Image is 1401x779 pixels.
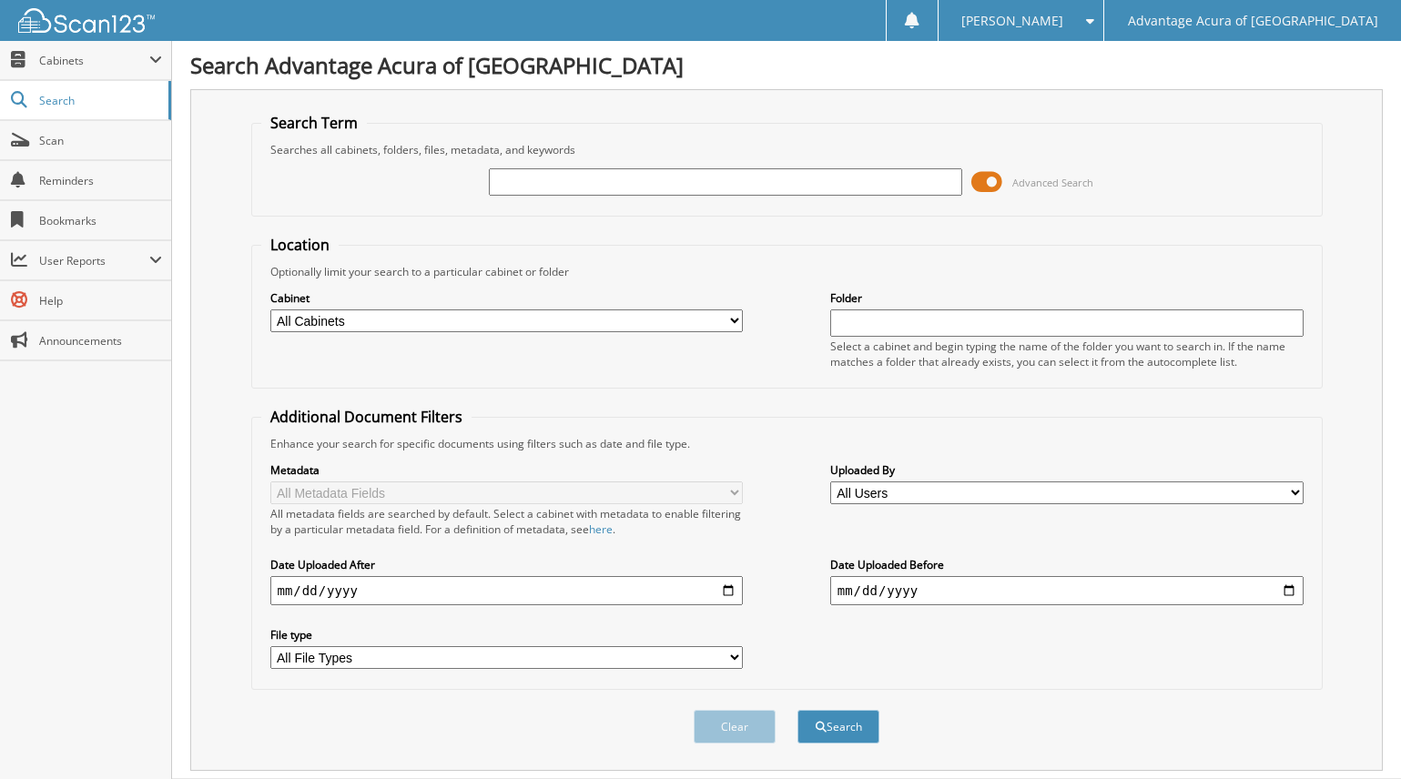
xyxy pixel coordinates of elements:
button: Clear [694,710,776,744]
div: Enhance your search for specific documents using filters such as date and file type. [261,436,1313,451]
span: Bookmarks [39,213,162,228]
span: Search [39,93,159,108]
input: start [270,576,744,605]
label: Metadata [270,462,744,478]
legend: Search Term [261,113,367,133]
span: User Reports [39,253,149,268]
span: Advanced Search [1012,176,1093,189]
label: Folder [830,290,1304,306]
label: File type [270,627,744,642]
a: here [589,521,613,537]
legend: Additional Document Filters [261,407,472,427]
legend: Location [261,235,339,255]
label: Date Uploaded After [270,557,744,572]
span: Scan [39,133,162,148]
button: Search [797,710,879,744]
img: scan123-logo-white.svg [18,8,155,33]
span: Announcements [39,333,162,349]
span: Reminders [39,173,162,188]
div: Select a cabinet and begin typing the name of the folder you want to search in. If the name match... [830,339,1304,369]
label: Date Uploaded Before [830,557,1304,572]
span: Advantage Acura of [GEOGRAPHIC_DATA] [1128,15,1378,26]
div: Optionally limit your search to a particular cabinet or folder [261,264,1313,279]
span: Help [39,293,162,309]
span: Cabinets [39,53,149,68]
label: Cabinet [270,290,744,306]
div: Searches all cabinets, folders, files, metadata, and keywords [261,142,1313,157]
h1: Search Advantage Acura of [GEOGRAPHIC_DATA] [190,50,1383,80]
div: All metadata fields are searched by default. Select a cabinet with metadata to enable filtering b... [270,506,744,537]
span: [PERSON_NAME] [961,15,1063,26]
input: end [830,576,1304,605]
label: Uploaded By [830,462,1304,478]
